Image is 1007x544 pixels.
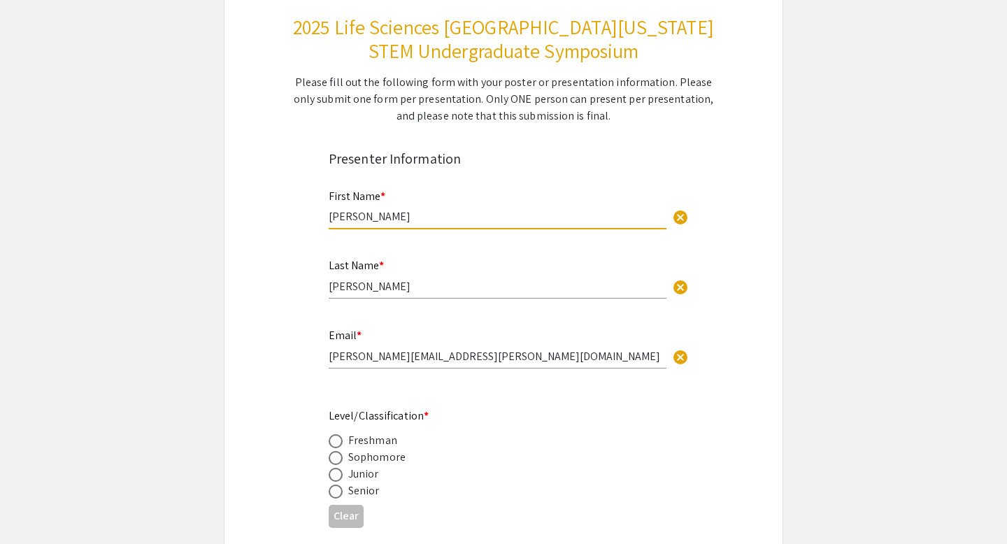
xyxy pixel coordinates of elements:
iframe: Chat [10,481,59,534]
div: Junior [348,466,379,482]
mat-label: Last Name [329,258,384,273]
button: Clear [329,505,364,528]
div: Freshman [348,432,397,449]
div: Senior [348,482,380,499]
button: Clear [666,273,694,301]
button: Clear [666,203,694,231]
button: Clear [666,342,694,370]
div: Presenter Information [329,148,678,169]
div: Please fill out the following form with your poster or presentation information. Please only subm... [292,74,715,124]
div: Sophomore [348,449,406,466]
span: cancel [672,349,689,366]
h3: 2025 Life Sciences [GEOGRAPHIC_DATA][US_STATE] STEM Undergraduate Symposium [292,15,715,62]
span: cancel [672,279,689,296]
input: Type Here [329,279,666,294]
span: cancel [672,209,689,226]
input: Type Here [329,349,666,364]
mat-label: Email [329,328,362,343]
mat-label: First Name [329,189,385,203]
mat-label: Level/Classification [329,408,429,423]
input: Type Here [329,209,666,224]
